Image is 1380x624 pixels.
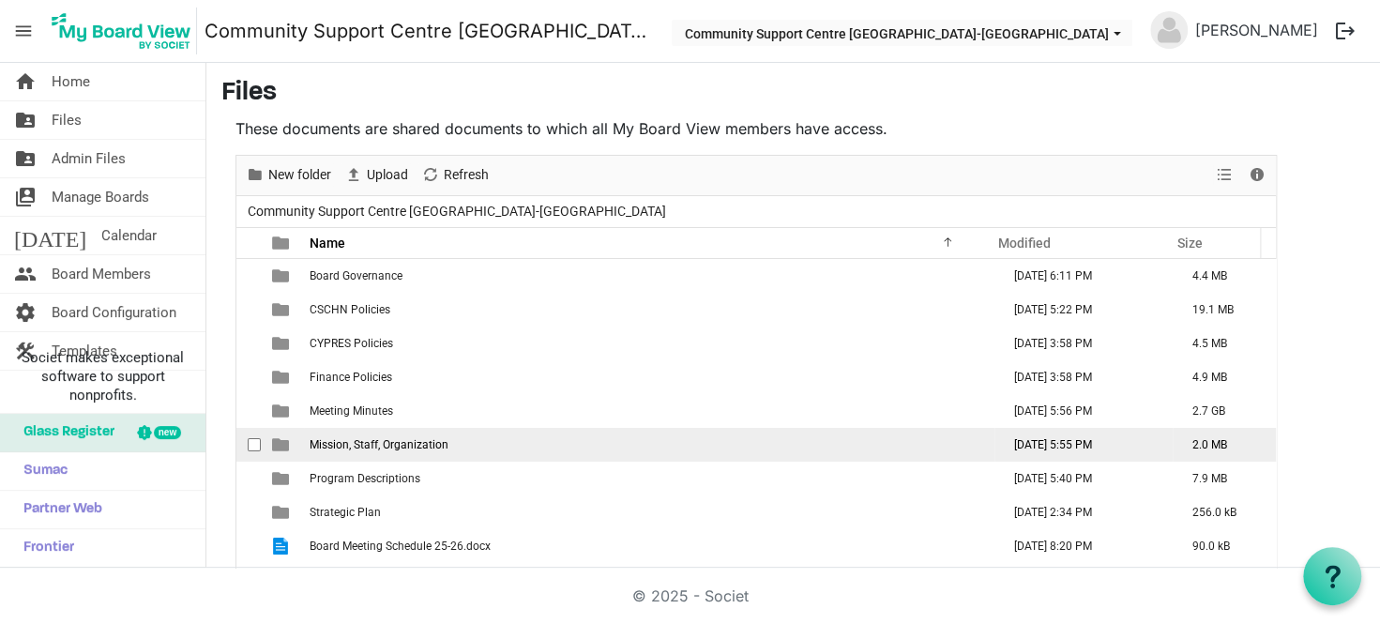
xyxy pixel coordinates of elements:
td: checkbox [236,563,261,597]
span: Meeting Minutes [310,404,393,418]
span: Upload [365,163,410,187]
td: October 31, 2024 2:34 PM column header Modified [994,495,1173,529]
span: settings [14,294,37,331]
span: Finance Policies [310,371,392,384]
span: people [14,255,37,293]
button: logout [1326,11,1365,51]
div: View [1209,156,1241,195]
span: Strategic Plan [310,506,381,519]
td: Program Descriptions is template cell column header Name [304,462,994,495]
img: no-profile-picture.svg [1150,11,1188,49]
td: 2.7 GB is template cell column header Size [1173,394,1276,428]
td: June 22, 2022 3:58 PM column header Modified [994,360,1173,394]
td: checkbox [236,327,261,360]
div: Upload [338,156,415,195]
td: Board Meeting Schedule 25-26.docx is template cell column header Name [304,529,994,563]
span: construction [14,332,37,370]
button: Details [1245,163,1270,187]
td: is template cell column header type [261,563,304,597]
span: Glass Register [14,414,114,451]
td: September 17, 2025 5:56 PM column header Modified [994,394,1173,428]
td: Board Governance is template cell column header Name [304,259,994,293]
span: Frontier [14,529,74,567]
h3: Files [221,78,1365,110]
span: Partner Web [14,491,102,528]
a: [PERSON_NAME] [1188,11,1326,49]
span: Manage Boards [52,178,149,216]
div: new [154,426,181,439]
td: September 17, 2025 5:40 PM column header Modified [994,462,1173,495]
td: 7.9 MB is template cell column header Size [1173,462,1276,495]
span: Refresh [442,163,491,187]
span: Modified [998,236,1051,251]
span: Home [52,63,90,100]
td: Strategic Plan is template cell column header Name [304,495,994,529]
span: home [14,63,37,100]
td: checkbox [236,428,261,462]
span: Size [1176,236,1202,251]
button: Upload [341,163,412,187]
td: 19.1 MB is template cell column header Size [1173,293,1276,327]
td: 256.0 kB is template cell column header Size [1173,495,1276,529]
span: Board Members [52,255,151,293]
td: Meeting Minutes is template cell column header Name [304,394,994,428]
button: New folder [243,163,335,187]
td: 4.9 MB is template cell column header Size [1173,360,1276,394]
td: is template cell column header type [261,293,304,327]
td: June 22, 2022 3:42 PM column header Modified [994,563,1173,597]
span: Community Support Centre [GEOGRAPHIC_DATA]-[GEOGRAPHIC_DATA] [244,200,670,223]
td: September 17, 2025 5:55 PM column header Modified [994,428,1173,462]
button: Community Support Centre Haldimand-Norfolk dropdownbutton [672,20,1132,46]
td: checkbox [236,529,261,563]
span: Calendar [101,217,157,254]
span: Program Descriptions [310,472,420,485]
td: 2.0 MB is template cell column header Size [1173,428,1276,462]
td: is template cell column header type [261,259,304,293]
td: is template cell column header type [261,428,304,462]
td: CYPRES Policies is template cell column header Name [304,327,994,360]
td: is template cell column header type [261,495,304,529]
span: Societ makes exceptional software to support nonprofits. [8,348,197,404]
td: checkbox [236,462,261,495]
span: folder_shared [14,101,37,139]
a: My Board View Logo [46,8,205,54]
div: Refresh [415,156,495,195]
img: My Board View Logo [46,8,197,54]
span: Templates [52,332,117,370]
td: 90.0 kB is template cell column header Size [1173,529,1276,563]
div: New folder [239,156,338,195]
button: View dropdownbutton [1213,163,1236,187]
td: September 11, 2025 8:20 PM column header Modified [994,529,1173,563]
td: checkbox [236,293,261,327]
div: Details [1241,156,1273,195]
td: 4.5 MB is template cell column header Size [1173,327,1276,360]
td: checkbox [236,360,261,394]
td: Mission, Staff, Organization is template cell column header Name [304,428,994,462]
td: is template cell column header type [261,327,304,360]
td: is template cell column header type [261,462,304,495]
td: September 17, 2025 5:22 PM column header Modified [994,293,1173,327]
a: © 2025 - Societ [632,586,749,605]
button: Refresh [418,163,493,187]
td: Checklist_POLICY APPROVAL.docx is template cell column header Name [304,563,994,597]
td: is template cell column header type [261,360,304,394]
td: September 17, 2025 6:11 PM column header Modified [994,259,1173,293]
span: Board Meeting Schedule 25-26.docx [310,540,491,553]
span: Name [310,236,345,251]
td: June 22, 2022 3:58 PM column header Modified [994,327,1173,360]
td: is template cell column header type [261,394,304,428]
span: Admin Files [52,140,126,177]
a: Community Support Centre [GEOGRAPHIC_DATA]-[GEOGRAPHIC_DATA] [205,12,653,50]
td: 47.8 kB is template cell column header Size [1173,563,1276,597]
td: Finance Policies is template cell column header Name [304,360,994,394]
p: These documents are shared documents to which all My Board View members have access. [235,117,1277,140]
td: checkbox [236,495,261,529]
span: Board Governance [310,269,402,282]
span: Mission, Staff, Organization [310,438,448,451]
span: Board Configuration [52,294,176,331]
span: folder_shared [14,140,37,177]
span: menu [6,13,41,49]
span: [DATE] [14,217,86,254]
span: New folder [266,163,333,187]
span: CYPRES Policies [310,337,393,350]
